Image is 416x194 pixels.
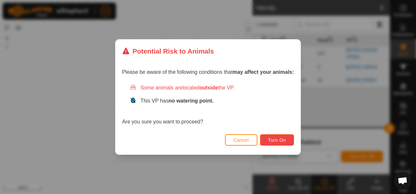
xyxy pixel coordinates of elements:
button: Cancel [225,134,257,146]
strong: outside [199,85,218,90]
span: located the VP. [182,85,234,90]
button: Turn On [260,134,294,146]
div: Potential Risk to Animals [122,46,214,56]
span: Cancel [234,137,249,143]
a: Open chat [394,172,411,189]
strong: may affect your animals: [233,69,294,75]
div: Are you sure you want to proceed? [122,84,294,126]
div: Some animals are [130,84,294,92]
span: This VP has [140,98,214,104]
span: Turn On [268,137,286,143]
span: Please be aware of the following conditions that [122,69,294,75]
strong: no watering point. [168,98,214,104]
